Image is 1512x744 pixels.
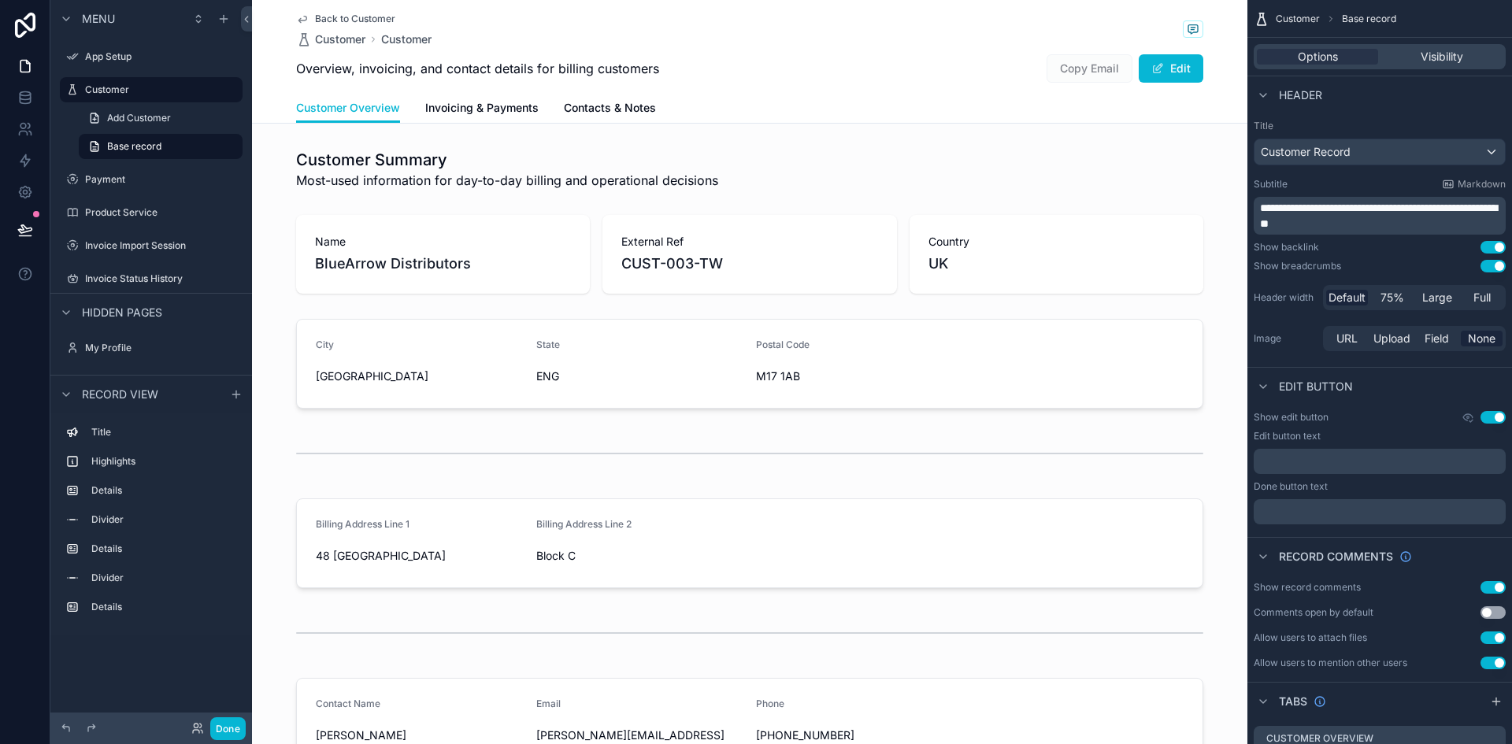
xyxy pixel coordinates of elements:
span: Back to Customer [315,13,395,25]
a: Customer Overview [296,94,400,124]
label: Invoice Import Session [85,239,239,252]
label: Details [91,601,236,613]
span: 75% [1380,290,1404,305]
button: Edit [1139,54,1203,83]
a: Base record [79,134,243,159]
label: Done button text [1254,480,1328,493]
span: Add Customer [107,112,171,124]
span: Field [1425,331,1449,346]
a: Customer [60,77,243,102]
a: Invoice Status History [60,266,243,291]
span: Options [1298,49,1338,65]
span: Record comments [1279,549,1393,564]
label: Customer [85,83,233,96]
div: Comments open by default [1254,606,1373,619]
span: Contacts & Notes [564,100,656,116]
a: Add Customer [79,105,243,131]
a: Invoice Import Session [60,233,243,258]
a: Contacts & Notes [564,94,656,125]
label: Show edit button [1254,411,1329,424]
label: Product Service [85,206,239,219]
a: App Setup [60,44,243,69]
span: Customer [315,31,365,47]
span: Customer Overview [296,100,400,116]
label: Title [1254,120,1506,132]
span: Base record [107,140,161,153]
a: Back to Customer [296,13,395,25]
div: Show breadcrumbs [1254,260,1341,272]
div: Allow users to mention other users [1254,657,1407,669]
a: Payment [60,167,243,192]
div: Allow users to attach files [1254,631,1367,644]
span: URL [1336,331,1358,346]
a: Customer [296,31,365,47]
label: Subtitle [1254,178,1288,191]
span: Visibility [1421,49,1463,65]
span: Header [1279,87,1322,103]
span: Markdown [1458,178,1506,191]
span: Base record [1342,13,1396,25]
label: Title [91,426,236,439]
span: None [1468,331,1495,346]
label: My Profile [85,342,239,354]
label: Payment [85,173,239,186]
label: Image [1254,332,1317,345]
span: Hidden pages [82,305,162,320]
span: Invoicing & Payments [425,100,539,116]
div: scrollable content [1254,449,1506,474]
span: Customer [1276,13,1320,25]
div: scrollable content [1254,499,1506,524]
label: Edit button text [1254,430,1321,442]
a: Product Service [60,200,243,225]
span: Full [1473,290,1491,305]
span: Edit button [1279,379,1353,394]
span: Overview, invoicing, and contact details for billing customers [296,59,659,78]
span: Record view [82,387,158,402]
label: Header width [1254,291,1317,304]
span: Tabs [1279,694,1307,709]
div: Show backlink [1254,241,1319,254]
button: Done [210,717,246,740]
button: Customer Record [1254,139,1506,165]
label: Details [91,542,236,555]
a: My Profile [60,335,243,361]
label: Divider [91,513,236,526]
span: Upload [1373,331,1410,346]
label: Invoice Status History [85,272,239,285]
span: Large [1422,290,1452,305]
a: Invoicing & Payments [425,94,539,125]
span: Customer Record [1261,144,1351,160]
a: Customer [381,31,432,47]
div: scrollable content [1254,197,1506,235]
span: Default [1329,290,1366,305]
label: Highlights [91,455,236,468]
span: Menu [82,11,115,27]
a: Markdown [1442,178,1506,191]
div: Show record comments [1254,581,1361,594]
label: App Setup [85,50,239,63]
label: Details [91,484,236,497]
label: Divider [91,572,236,584]
div: scrollable content [50,413,252,635]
